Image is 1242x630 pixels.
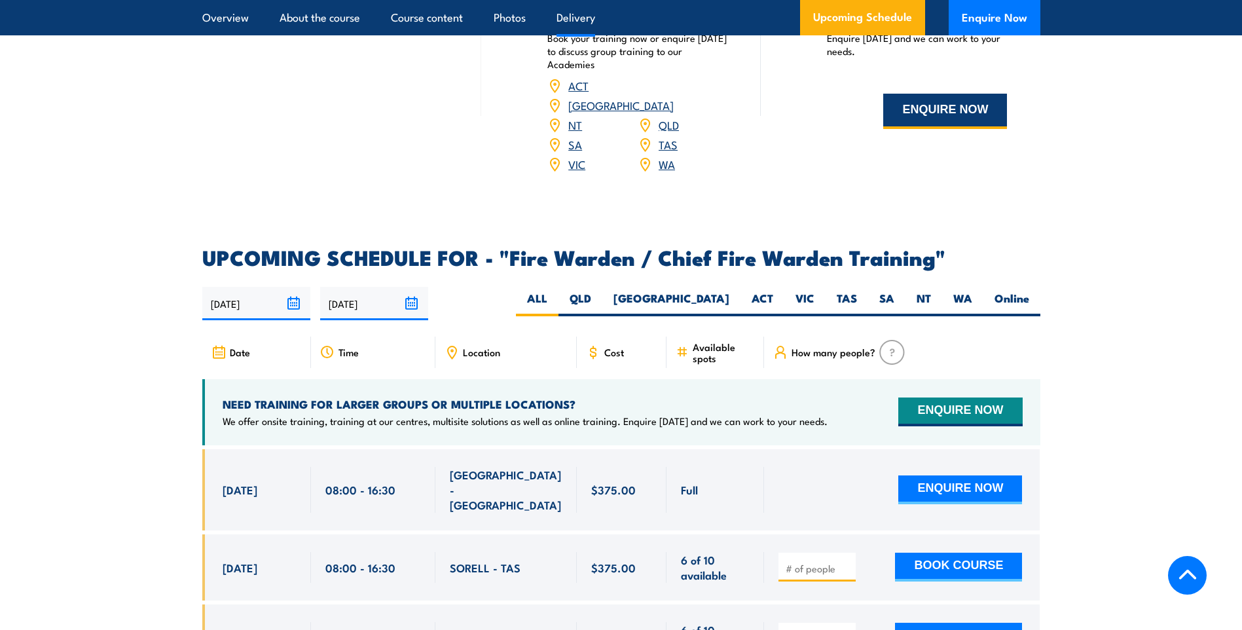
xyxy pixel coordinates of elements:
span: $375.00 [591,560,636,575]
label: WA [942,291,983,316]
p: Book your training now or enquire [DATE] to discuss group training to our Academies [547,31,728,71]
h4: NEED TRAINING FOR LARGER GROUPS OR MULTIPLE LOCATIONS? [223,397,828,411]
a: WA [659,156,675,172]
span: [GEOGRAPHIC_DATA] - [GEOGRAPHIC_DATA] [450,467,562,513]
h2: UPCOMING SCHEDULE FOR - "Fire Warden / Chief Fire Warden Training" [202,248,1040,266]
button: ENQUIRE NOW [898,475,1022,504]
a: NT [568,117,582,132]
span: SORELL - TAS [450,560,521,575]
span: 08:00 - 16:30 [325,560,395,575]
input: # of people [786,562,851,575]
label: ACT [740,291,784,316]
label: QLD [558,291,602,316]
a: VIC [568,156,585,172]
input: To date [320,287,428,320]
span: Location [463,346,500,358]
label: TAS [826,291,868,316]
span: 08:00 - 16:30 [325,482,395,497]
span: How many people? [792,346,875,358]
span: [DATE] [223,560,257,575]
p: We offer onsite training, training at our centres, multisite solutions as well as online training... [223,415,828,428]
a: [GEOGRAPHIC_DATA] [568,97,674,113]
span: Time [338,346,359,358]
span: Full [681,482,698,497]
label: ALL [516,291,558,316]
a: SA [568,136,582,152]
button: BOOK COURSE [895,553,1022,582]
span: Available spots [693,341,755,363]
span: $375.00 [591,482,636,497]
a: TAS [659,136,678,152]
span: Date [230,346,250,358]
span: Cost [604,346,624,358]
span: 6 of 10 available [681,552,750,583]
input: From date [202,287,310,320]
a: ACT [568,77,589,93]
a: QLD [659,117,679,132]
label: NT [905,291,942,316]
label: VIC [784,291,826,316]
button: ENQUIRE NOW [883,94,1007,129]
button: ENQUIRE NOW [898,398,1022,426]
label: [GEOGRAPHIC_DATA] [602,291,740,316]
label: Online [983,291,1040,316]
p: Enquire [DATE] and we can work to your needs. [827,31,1008,58]
label: SA [868,291,905,316]
span: [DATE] [223,482,257,497]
